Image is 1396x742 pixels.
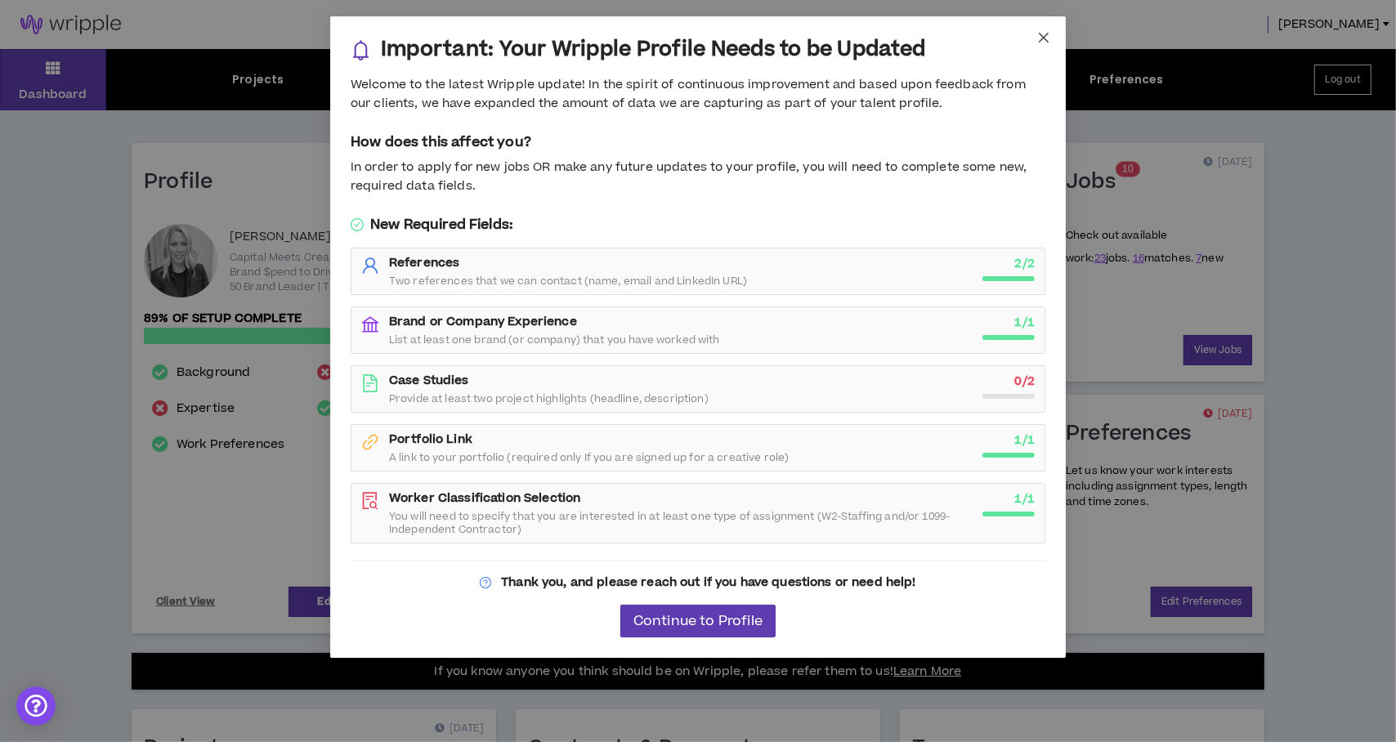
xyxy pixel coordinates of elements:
[361,315,379,333] span: bank
[633,614,763,629] span: Continue to Profile
[389,489,580,507] strong: Worker Classification Selection
[1015,255,1035,272] strong: 2 / 2
[389,333,720,346] span: List at least one brand (or company) that you have worked with
[1015,490,1035,507] strong: 1 / 1
[389,275,747,288] span: Two references that we can contact (name, email and LinkedIn URL)
[361,374,379,392] span: file-text
[351,215,1045,235] h5: New Required Fields:
[389,392,709,405] span: Provide at least two project highlights (headline, description)
[351,218,364,231] span: check-circle
[361,433,379,451] span: link
[1022,16,1066,60] button: Close
[351,159,1045,195] div: In order to apply for new jobs OR make any future updates to your profile, you will need to compl...
[351,40,371,60] span: bell
[1015,373,1035,390] strong: 0 / 2
[1037,31,1050,44] span: close
[389,372,469,389] strong: Case Studies
[501,574,915,591] strong: Thank you, and please reach out if you have questions or need help!
[1015,431,1035,449] strong: 1 / 1
[389,451,789,464] span: A link to your portfolio (required only If you are signed up for a creative role)
[351,132,1045,152] h5: How does this affect you?
[389,431,472,448] strong: Portfolio Link
[620,605,776,637] button: Continue to Profile
[351,76,1045,113] div: Welcome to the latest Wripple update! In the spirit of continuous improvement and based upon feed...
[361,257,379,275] span: user
[480,577,491,588] span: question-circle
[389,254,459,271] strong: References
[381,37,925,63] h3: Important: Your Wripple Profile Needs to be Updated
[389,313,577,330] strong: Brand or Company Experience
[1015,314,1035,331] strong: 1 / 1
[16,686,56,726] div: Open Intercom Messenger
[389,510,973,536] span: You will need to specify that you are interested in at least one type of assignment (W2-Staffing ...
[361,492,379,510] span: file-search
